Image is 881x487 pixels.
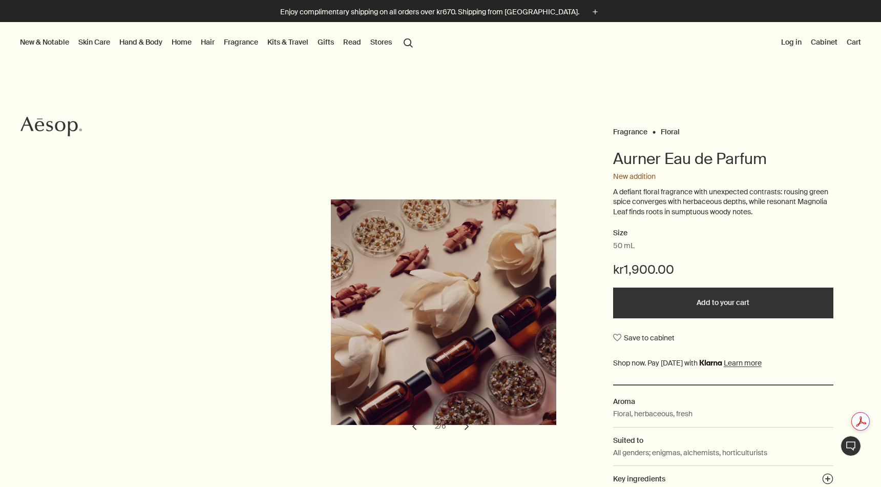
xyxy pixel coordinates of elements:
[613,447,767,458] p: All genders; enigmas, alchemists, horticulturists
[779,22,863,63] nav: supplementary
[613,261,674,278] span: kr1,900.00
[265,35,310,49] a: Kits & Travel
[117,35,164,49] a: Hand & Body
[613,288,833,318] button: Add to your cart - kr1,900.00
[18,114,85,142] a: Aesop
[661,127,680,132] a: Floral
[613,227,833,239] h2: Size
[613,474,665,483] span: Key ingredients
[18,35,71,49] button: New & Notable
[341,35,363,49] a: Read
[809,35,840,49] a: Cabinet
[222,35,260,49] a: Fragrance
[293,199,587,438] div: Aurner Eau de Parfum
[613,396,833,407] h2: Aroma
[613,435,833,446] h2: Suited to
[76,35,112,49] a: Skin Care
[613,329,675,347] button: Save to cabinet
[199,35,217,49] a: Hair
[403,415,426,438] button: previous slide
[779,35,804,49] button: Log in
[841,436,861,456] button: Live Assistance
[316,35,336,49] a: Gifts
[280,6,601,18] button: Enjoy complimentary shipping on all orders over kr670. Shipping from [GEOGRAPHIC_DATA].
[613,408,693,419] p: Floral, herbaceous, fresh
[170,35,194,49] a: Home
[613,187,833,217] p: A defiant floral fragrance with unexpected contrasts: rousing green spice converges with herbaceo...
[455,415,478,438] button: next slide
[18,22,417,63] nav: primary
[613,127,647,132] a: Fragrance
[20,116,82,137] svg: Aesop
[399,32,417,52] button: Open search
[368,35,394,49] button: Stores
[613,241,635,251] span: 50 mL
[343,202,569,422] img: Side of a brown Aurner Eau de Parfum carton packaging.
[845,35,863,49] button: Cart
[280,7,579,17] p: Enjoy complimentary shipping on all orders over kr670. Shipping from [GEOGRAPHIC_DATA].
[613,149,833,169] h1: Aurner Eau de Parfum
